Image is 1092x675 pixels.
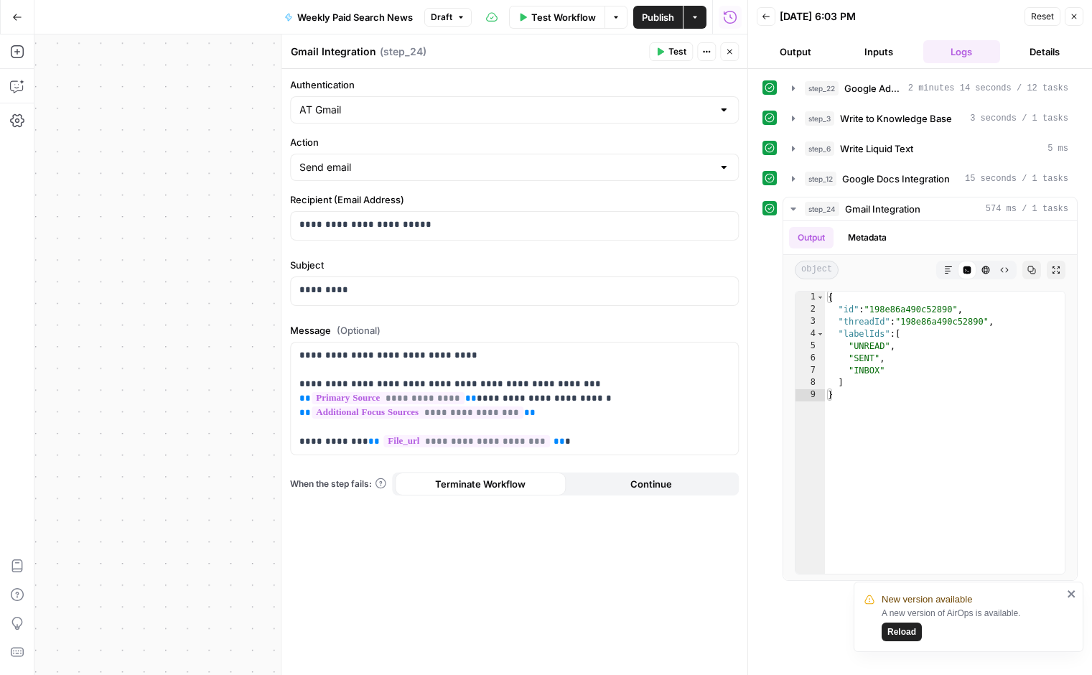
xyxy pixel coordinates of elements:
[844,81,902,96] span: Google Ads Weekly Updates
[531,10,596,24] span: Test Workflow
[431,11,452,24] span: Draft
[290,78,739,92] label: Authentication
[290,135,739,149] label: Action
[882,592,972,607] span: New version available
[1025,7,1060,26] button: Reset
[805,202,839,216] span: step_24
[649,42,693,61] button: Test
[1067,588,1077,600] button: close
[795,353,825,365] div: 6
[299,160,712,174] input: Send email
[566,472,737,495] button: Continue
[805,141,834,156] span: step_6
[509,6,605,29] button: Test Workflow
[337,323,381,337] span: (Optional)
[435,477,526,491] span: Terminate Workflow
[783,107,1077,130] button: 3 seconds / 1 tasks
[290,478,386,490] a: When the step fails:
[380,45,426,59] span: ( step_24 )
[805,172,836,186] span: step_12
[923,40,1001,63] button: Logs
[795,316,825,328] div: 3
[795,292,825,304] div: 1
[795,304,825,316] div: 2
[965,172,1068,185] span: 15 seconds / 1 tasks
[757,40,834,63] button: Output
[783,221,1077,580] div: 574 ms / 1 tasks
[805,81,839,96] span: step_22
[276,6,421,29] button: Weekly Paid Search News
[839,227,895,248] button: Metadata
[795,261,839,279] span: object
[795,377,825,389] div: 8
[842,172,950,186] span: Google Docs Integration
[297,10,413,24] span: Weekly Paid Search News
[795,328,825,340] div: 4
[986,202,1068,215] span: 574 ms / 1 tasks
[290,192,739,207] label: Recipient (Email Address)
[630,477,672,491] span: Continue
[783,77,1077,100] button: 2 minutes 14 seconds / 12 tasks
[845,202,920,216] span: Gmail Integration
[668,45,686,58] span: Test
[816,328,824,340] span: Toggle code folding, rows 4 through 8
[783,197,1077,220] button: 574 ms / 1 tasks
[789,227,834,248] button: Output
[816,292,824,304] span: Toggle code folding, rows 1 through 9
[840,40,918,63] button: Inputs
[783,167,1077,190] button: 15 seconds / 1 tasks
[290,258,739,272] label: Subject
[908,82,1068,95] span: 2 minutes 14 seconds / 12 tasks
[805,111,834,126] span: step_3
[795,340,825,353] div: 5
[1006,40,1083,63] button: Details
[795,389,825,401] div: 9
[882,607,1063,641] div: A new version of AirOps is available.
[970,112,1068,125] span: 3 seconds / 1 tasks
[840,141,913,156] span: Write Liquid Text
[642,10,674,24] span: Publish
[291,45,376,59] textarea: Gmail Integration
[424,8,472,27] button: Draft
[840,111,952,126] span: Write to Knowledge Base
[1031,10,1054,23] span: Reset
[1047,142,1068,155] span: 5 ms
[795,365,825,377] div: 7
[299,103,712,117] input: AT Gmail
[783,137,1077,160] button: 5 ms
[887,625,916,638] span: Reload
[882,623,922,641] button: Reload
[290,323,739,337] label: Message
[633,6,683,29] button: Publish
